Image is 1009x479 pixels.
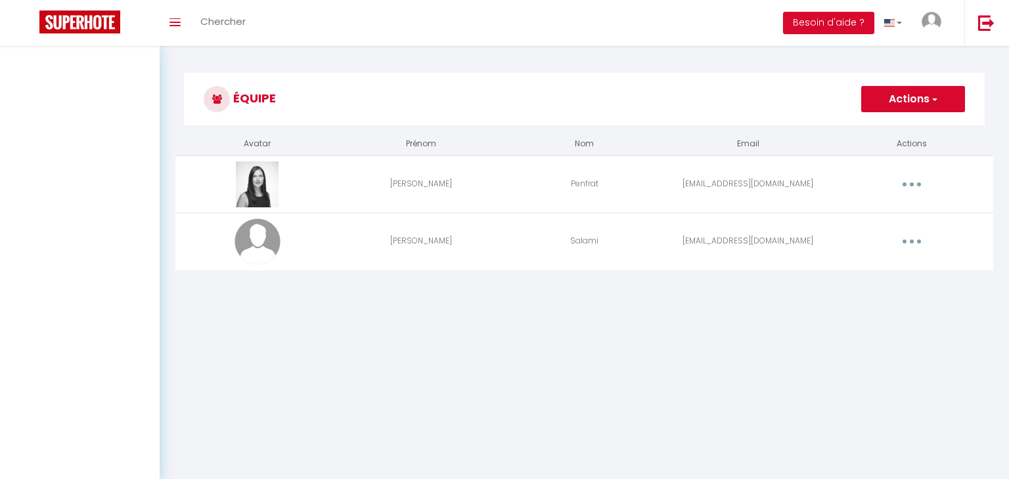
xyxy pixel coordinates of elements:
[175,133,339,156] th: Avatar
[503,213,666,270] td: Salami
[236,161,279,207] img: 17532138273167.PNG
[978,14,995,31] img: logout
[339,156,503,213] td: [PERSON_NAME]
[922,12,941,31] img: ...
[830,133,993,156] th: Actions
[339,133,503,156] th: Prénom
[666,133,830,156] th: Email
[783,12,874,34] button: Besoin d'aide ?
[339,213,503,270] td: [PERSON_NAME]
[861,86,965,112] button: Actions
[184,73,985,125] h3: Équipe
[666,156,830,213] td: [EMAIL_ADDRESS][DOMAIN_NAME]
[503,156,666,213] td: Penfrat
[235,219,280,264] img: avatar.png
[39,10,120,33] img: Super Booking
[666,213,830,270] td: [EMAIL_ADDRESS][DOMAIN_NAME]
[503,133,666,156] th: Nom
[200,14,246,28] span: Chercher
